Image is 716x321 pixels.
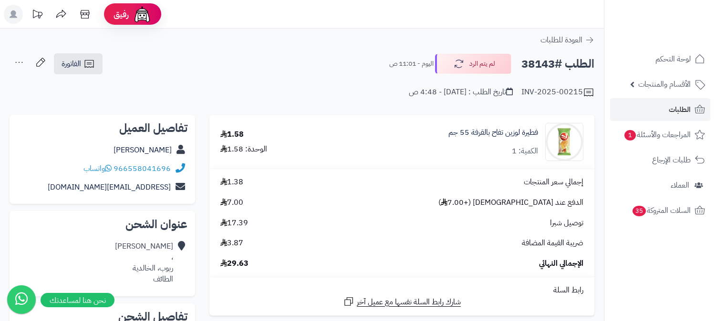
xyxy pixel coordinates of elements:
a: شارك رابط السلة نفسها مع عميل آخر [343,296,461,308]
small: اليوم - 11:01 ص [389,59,434,69]
span: 17.39 [220,218,248,229]
button: لم يتم الرد [435,54,511,74]
a: لوحة التحكم [610,48,710,70]
div: INV-2025-00215 [521,87,594,98]
img: 1348161d17c4fed3312b52129efa6e1b84aa-90x90.jpg [546,123,583,161]
div: الكمية: 1 [512,146,538,157]
a: العودة للطلبات [540,34,594,46]
div: تاريخ الطلب : [DATE] - 4:48 ص [409,87,513,98]
h2: تفاصيل العميل [17,122,187,134]
span: شارك رابط السلة نفسها مع عميل آخر [357,297,461,308]
a: [PERSON_NAME] [114,144,172,156]
a: الطلبات [610,98,710,121]
span: العودة للطلبات [540,34,582,46]
span: الأقسام والمنتجات [638,78,691,91]
a: واتساب [83,163,112,174]
span: العملاء [671,179,689,192]
span: ضريبة القيمة المضافة [522,238,583,249]
div: 1.58 [220,129,244,140]
span: الفاتورة [62,58,81,70]
span: الطلبات [669,103,691,116]
a: 966558041696 [114,163,171,174]
div: [PERSON_NAME] ، ربوب، الخالدية الطائف [115,241,173,284]
a: تحديثات المنصة [25,5,49,26]
span: المراجعات والأسئلة [623,128,691,141]
span: 1 [624,130,636,140]
span: توصيل شبرا [550,218,583,229]
a: المراجعات والأسئلة1 [610,123,710,146]
a: السلات المتروكة35 [610,199,710,222]
img: logo-2.png [651,19,707,39]
a: العملاء [610,174,710,197]
span: إجمالي سعر المنتجات [524,177,583,188]
div: الوحدة: 1.58 [220,144,267,155]
a: [EMAIL_ADDRESS][DOMAIN_NAME] [48,181,171,193]
span: 7.00 [220,197,243,208]
a: فطيرة لوزين تفاح بالقرفة 55 جم [448,127,538,138]
span: الإجمالي النهائي [539,258,583,269]
span: 3.87 [220,238,243,249]
span: طلبات الإرجاع [652,153,691,167]
span: 29.63 [220,258,249,269]
span: 35 [632,205,646,216]
h2: عنوان الشحن [17,219,187,230]
div: رابط السلة [213,285,591,296]
h2: الطلب #38143 [521,54,594,74]
a: طلبات الإرجاع [610,149,710,171]
img: ai-face.png [133,5,152,24]
span: 1.38 [220,177,243,188]
span: لوحة التحكم [655,52,691,66]
span: رفيق [114,9,129,20]
span: السلات المتروكة [632,204,691,217]
span: الدفع عند [DEMOGRAPHIC_DATA] (+7.00 ) [438,197,583,208]
a: الفاتورة [54,53,103,74]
